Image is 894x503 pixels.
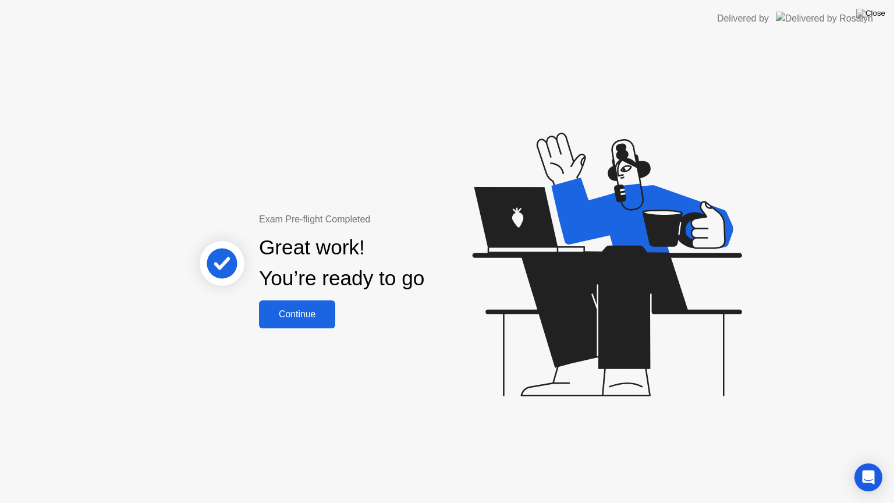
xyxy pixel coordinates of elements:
[259,300,335,328] button: Continue
[262,309,332,320] div: Continue
[259,232,424,294] div: Great work! You’re ready to go
[856,9,885,18] img: Close
[259,212,499,226] div: Exam Pre-flight Completed
[776,12,873,25] img: Delivered by Rosalyn
[717,12,769,26] div: Delivered by
[854,463,882,491] div: Open Intercom Messenger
